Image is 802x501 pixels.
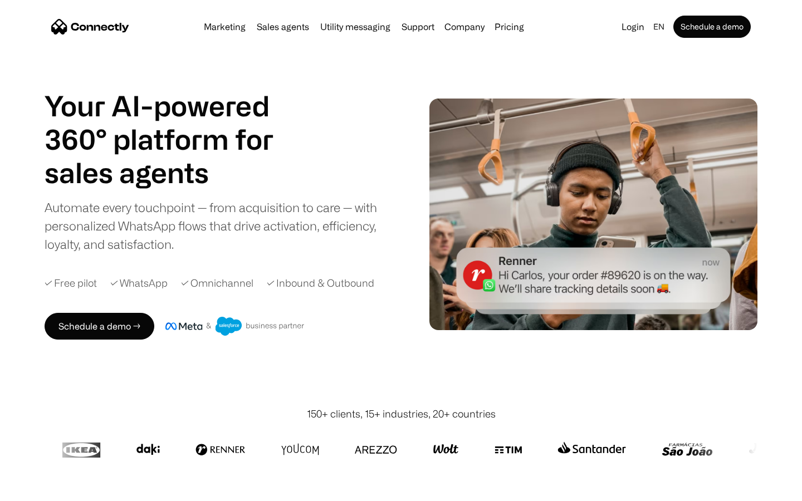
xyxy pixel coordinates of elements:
[267,276,374,291] div: ✓ Inbound & Outbound
[252,22,314,31] a: Sales agents
[181,276,253,291] div: ✓ Omnichannel
[45,89,301,156] h1: Your AI-powered 360° platform for
[45,313,154,340] a: Schedule a demo →
[490,22,529,31] a: Pricing
[110,276,168,291] div: ✓ WhatsApp
[653,19,664,35] div: en
[307,406,496,421] div: 150+ clients, 15+ industries, 20+ countries
[617,19,649,35] a: Login
[444,19,485,35] div: Company
[316,22,395,31] a: Utility messaging
[45,276,97,291] div: ✓ Free pilot
[673,16,751,38] a: Schedule a demo
[45,156,301,189] h1: sales agents
[165,317,305,336] img: Meta and Salesforce business partner badge.
[22,482,67,497] ul: Language list
[45,198,395,253] div: Automate every touchpoint — from acquisition to care — with personalized WhatsApp flows that driv...
[11,480,67,497] aside: Language selected: English
[199,22,250,31] a: Marketing
[397,22,439,31] a: Support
